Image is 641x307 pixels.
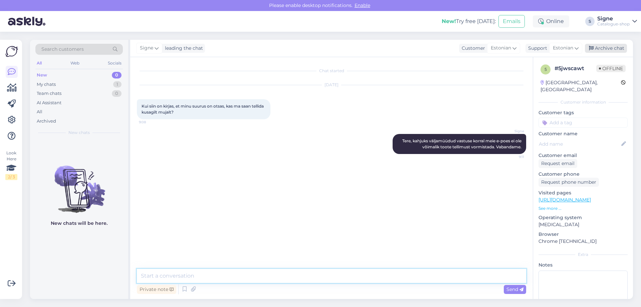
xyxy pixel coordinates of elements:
[597,21,630,27] div: Catalogue-shop
[539,214,628,221] p: Operating system
[68,130,90,136] span: New chats
[499,154,524,159] span: 9:11
[597,16,630,21] div: Signe
[140,44,153,52] span: Signe
[539,109,628,116] p: Customer tags
[113,81,122,88] div: 1
[139,120,164,125] span: 9:08
[5,45,18,58] img: Askly Logo
[525,45,547,52] div: Support
[491,44,511,52] span: Estonian
[37,100,61,106] div: AI Assistant
[137,68,526,74] div: Chat started
[30,154,128,214] img: No chats
[585,17,595,26] div: S
[539,231,628,238] p: Browser
[539,197,591,203] a: [URL][DOMAIN_NAME]
[585,44,627,53] div: Archive chat
[596,65,626,72] span: Offline
[539,178,599,187] div: Request phone number
[539,118,628,128] input: Add a tag
[37,90,61,97] div: Team chats
[37,109,42,115] div: All
[353,2,372,8] span: Enable
[541,79,621,93] div: [GEOGRAPHIC_DATA], [GEOGRAPHIC_DATA]
[539,205,628,211] p: See more ...
[545,67,547,72] span: 5
[539,252,628,258] div: Extra
[5,174,17,180] div: 2 / 3
[506,286,523,292] span: Send
[539,189,628,196] p: Visited pages
[539,159,577,168] div: Request email
[442,17,496,25] div: Try free [DATE]:
[539,99,628,105] div: Customer information
[35,59,43,67] div: All
[51,220,108,227] p: New chats will be here.
[553,44,573,52] span: Estonian
[539,238,628,245] p: Chrome [TECHNICAL_ID]
[142,104,265,115] span: Kui siin on kirjas, et minu suurus on otsas, kas ma saan tellida kusagilt mujalt?
[106,59,123,67] div: Socials
[112,72,122,79] div: 0
[498,15,525,28] button: Emails
[69,59,81,67] div: Web
[539,221,628,228] p: [MEDICAL_DATA]
[37,81,56,88] div: My chats
[539,171,628,178] p: Customer phone
[539,262,628,269] p: Notes
[597,16,637,27] a: SigneCatalogue-shop
[5,150,17,180] div: Look Here
[37,118,56,125] div: Archived
[162,45,203,52] div: leading the chat
[137,285,176,294] div: Private note
[459,45,485,52] div: Customer
[112,90,122,97] div: 0
[539,130,628,137] p: Customer name
[37,72,47,79] div: New
[539,152,628,159] p: Customer email
[533,15,569,27] div: Online
[137,82,526,88] div: [DATE]
[41,46,84,53] span: Search customers
[539,140,620,148] input: Add name
[555,64,596,72] div: # 5jwscawt
[499,129,524,134] span: Signe
[442,18,456,24] b: New!
[402,138,522,149] span: Tere, kahjuks väljamüüdud vastuse korral meie e-poes ei ole võimalik toote tellimust vormistada. ...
